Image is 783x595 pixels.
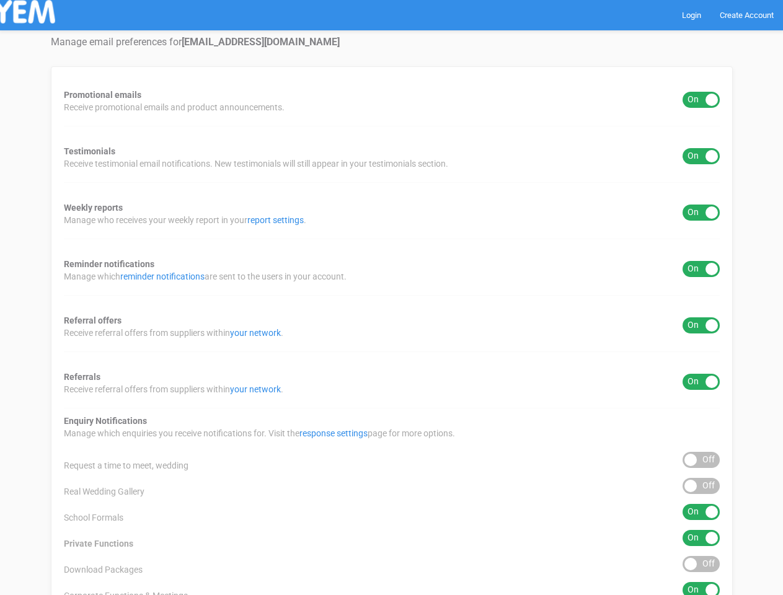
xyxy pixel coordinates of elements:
span: Receive promotional emails and product announcements. [64,101,285,113]
strong: [EMAIL_ADDRESS][DOMAIN_NAME] [182,36,340,48]
span: Real Wedding Gallery [64,485,144,498]
a: reminder notifications [120,271,205,281]
strong: Enquiry Notifications [64,416,147,426]
span: Private Functions [64,537,133,550]
a: response settings [299,428,368,438]
span: Manage which are sent to the users in your account. [64,270,347,283]
strong: Promotional emails [64,90,141,100]
strong: Weekly reports [64,203,123,213]
span: Request a time to meet, wedding [64,459,188,472]
span: Manage which enquiries you receive notifications for. Visit the page for more options. [64,427,455,439]
strong: Reminder notifications [64,259,154,269]
strong: Testimonials [64,146,115,156]
span: Receive referral offers from suppliers within . [64,327,283,339]
span: Receive testimonial email notifications. New testimonials will still appear in your testimonials ... [64,157,448,170]
h4: Manage email preferences for [51,37,733,48]
strong: Referral offers [64,315,122,325]
span: School Formals [64,511,123,524]
span: Download Packages [64,563,143,576]
a: your network [230,328,281,338]
a: your network [230,384,281,394]
a: report settings [247,215,304,225]
strong: Referrals [64,372,100,382]
span: Receive referral offers from suppliers within . [64,383,283,395]
span: Manage who receives your weekly report in your . [64,214,306,226]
